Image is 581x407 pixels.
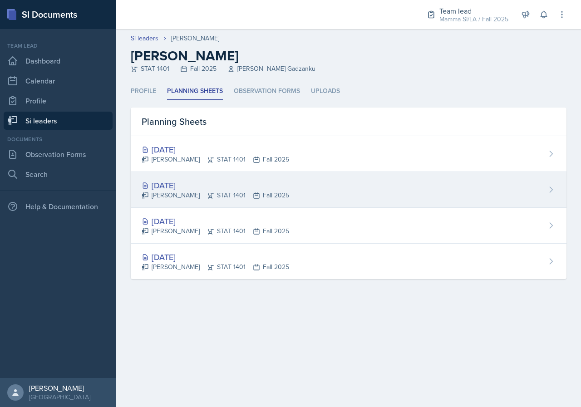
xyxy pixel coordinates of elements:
[142,143,289,156] div: [DATE]
[131,48,566,64] h2: [PERSON_NAME]
[4,52,113,70] a: Dashboard
[142,262,289,272] div: [PERSON_NAME] STAT 1401 Fall 2025
[4,197,113,216] div: Help & Documentation
[131,34,158,43] a: Si leaders
[131,83,156,100] li: Profile
[311,83,340,100] li: Uploads
[4,72,113,90] a: Calendar
[29,383,90,392] div: [PERSON_NAME]
[29,392,90,402] div: [GEOGRAPHIC_DATA]
[142,251,289,263] div: [DATE]
[234,83,300,100] li: Observation Forms
[4,112,113,130] a: Si leaders
[142,155,289,164] div: [PERSON_NAME] STAT 1401 Fall 2025
[167,83,223,100] li: Planning Sheets
[4,165,113,183] a: Search
[131,108,566,136] div: Planning Sheets
[131,136,566,172] a: [DATE] [PERSON_NAME]STAT 1401Fall 2025
[439,5,508,16] div: Team lead
[131,208,566,244] a: [DATE] [PERSON_NAME]STAT 1401Fall 2025
[142,215,289,227] div: [DATE]
[439,15,508,24] div: Mamma SI/LA / Fall 2025
[4,135,113,143] div: Documents
[131,172,566,208] a: [DATE] [PERSON_NAME]STAT 1401Fall 2025
[4,145,113,163] a: Observation Forms
[142,179,289,191] div: [DATE]
[171,34,219,43] div: [PERSON_NAME]
[142,191,289,200] div: [PERSON_NAME] STAT 1401 Fall 2025
[131,244,566,279] a: [DATE] [PERSON_NAME]STAT 1401Fall 2025
[131,64,566,74] div: STAT 1401 Fall 2025 [PERSON_NAME] Gadzanku
[4,92,113,110] a: Profile
[4,42,113,50] div: Team lead
[142,226,289,236] div: [PERSON_NAME] STAT 1401 Fall 2025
